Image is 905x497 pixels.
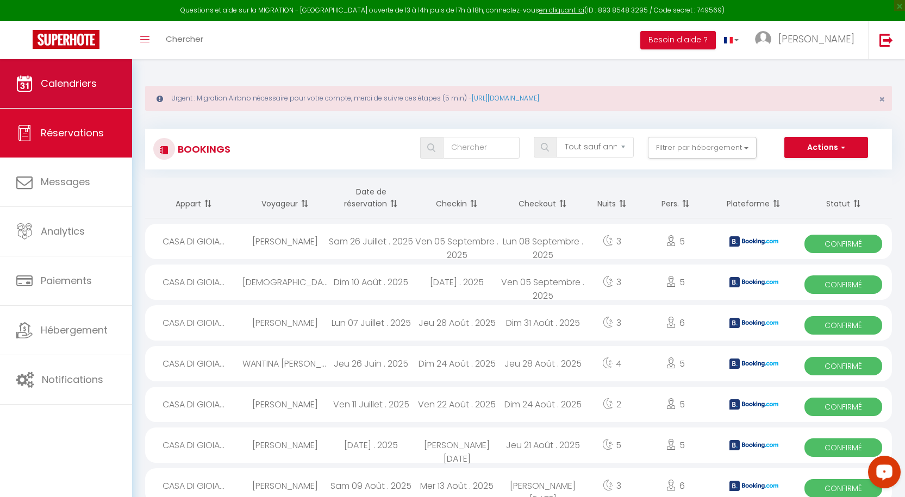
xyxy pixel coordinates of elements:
[41,323,108,337] span: Hébergement
[713,178,795,218] th: Sort by channel
[42,373,103,386] span: Notifications
[175,137,230,161] h3: Bookings
[472,93,539,103] a: [URL][DOMAIN_NAME]
[166,33,203,45] span: Chercher
[33,30,99,49] img: Super Booking
[586,178,638,218] th: Sort by nights
[41,126,104,140] span: Réservations
[500,178,586,218] th: Sort by checkout
[41,175,90,188] span: Messages
[879,95,885,104] button: Close
[784,137,868,159] button: Actions
[638,178,713,218] th: Sort by people
[41,274,92,287] span: Paiements
[778,32,854,46] span: [PERSON_NAME]
[328,178,414,218] th: Sort by booking date
[879,33,893,47] img: logout
[158,21,211,59] a: Chercher
[795,178,892,218] th: Sort by status
[242,178,328,218] th: Sort by guest
[640,31,716,49] button: Besoin d'aide ?
[41,224,85,238] span: Analytics
[41,77,97,90] span: Calendriers
[747,21,868,59] a: ... [PERSON_NAME]
[145,178,242,218] th: Sort by rentals
[859,451,905,497] iframe: LiveChat chat widget
[648,137,757,159] button: Filtrer par hébergement
[755,31,771,47] img: ...
[443,137,520,159] input: Chercher
[414,178,500,218] th: Sort by checkin
[539,5,584,15] a: en cliquant ici
[879,92,885,106] span: ×
[145,86,892,111] div: Urgent : Migration Airbnb nécessaire pour votre compte, merci de suivre ces étapes (5 min) -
